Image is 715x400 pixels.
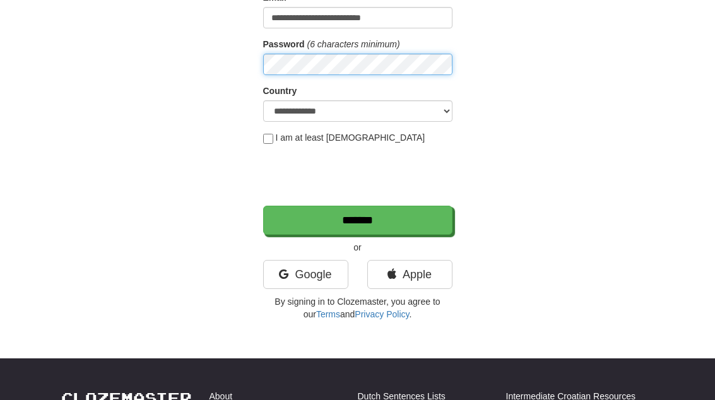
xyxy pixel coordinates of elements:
[263,295,452,321] p: By signing in to Clozemaster, you agree to our and .
[263,134,273,144] input: I am at least [DEMOGRAPHIC_DATA]
[263,38,305,50] label: Password
[263,260,348,289] a: Google
[316,309,340,319] a: Terms
[307,39,400,49] em: (6 characters minimum)
[263,85,297,97] label: Country
[367,260,452,289] a: Apple
[263,241,452,254] p: or
[355,309,409,319] a: Privacy Policy
[263,150,455,199] iframe: reCAPTCHA
[263,131,425,144] label: I am at least [DEMOGRAPHIC_DATA]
